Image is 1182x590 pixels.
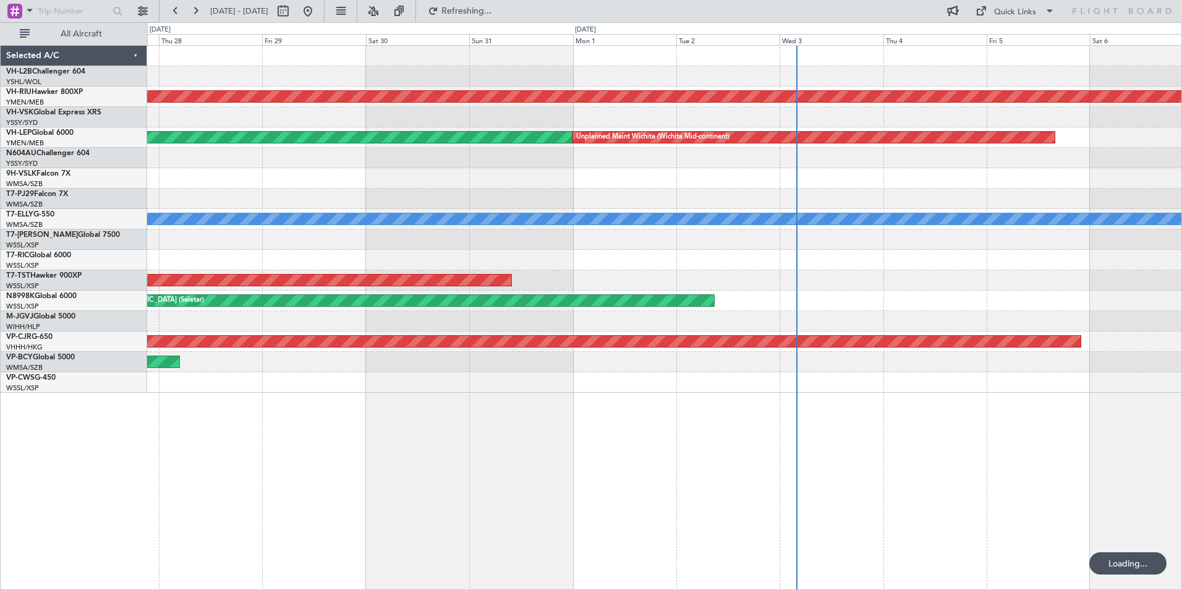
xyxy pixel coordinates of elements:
[6,88,83,96] a: VH-RIUHawker 800XP
[6,281,39,291] a: WSSL/XSP
[575,25,596,35] div: [DATE]
[6,383,39,393] a: WSSL/XSP
[6,322,40,331] a: WIHH/HLP
[6,363,43,372] a: WMSA/SZB
[6,129,32,137] span: VH-LEP
[573,34,676,45] div: Mon 1
[6,343,43,352] a: VHHH/HKG
[576,128,729,147] div: Unplanned Maint Wichita (Wichita Mid-continent)
[6,98,44,107] a: YMEN/MEB
[422,1,496,21] button: Refreshing...
[38,2,109,20] input: Trip Number
[780,34,883,45] div: Wed 3
[441,7,493,15] span: Refreshing...
[883,34,987,45] div: Thu 4
[6,211,33,218] span: T7-ELLY
[469,34,572,45] div: Sun 31
[6,252,71,259] a: T7-RICGlobal 6000
[6,150,90,157] a: N604AUChallenger 604
[6,333,32,341] span: VP-CJR
[6,313,75,320] a: M-JGVJGlobal 5000
[6,220,43,229] a: WMSA/SZB
[6,374,35,382] span: VP-CWS
[14,24,134,44] button: All Aircraft
[6,302,39,311] a: WSSL/XSP
[6,68,32,75] span: VH-L2B
[32,30,130,38] span: All Aircraft
[1089,552,1167,575] div: Loading...
[210,6,268,17] span: [DATE] - [DATE]
[676,34,780,45] div: Tue 2
[6,231,78,239] span: T7-[PERSON_NAME]
[262,34,365,45] div: Fri 29
[6,118,38,127] a: YSSY/SYD
[6,293,77,300] a: N8998KGlobal 6000
[6,159,38,168] a: YSSY/SYD
[366,34,469,45] div: Sat 30
[6,129,74,137] a: VH-LEPGlobal 6000
[150,25,171,35] div: [DATE]
[6,170,70,177] a: 9H-VSLKFalcon 7X
[6,179,43,189] a: WMSA/SZB
[6,252,29,259] span: T7-RIC
[6,150,36,157] span: N604AU
[994,6,1036,19] div: Quick Links
[6,170,36,177] span: 9H-VSLK
[6,272,30,280] span: T7-TST
[6,88,32,96] span: VH-RIU
[6,139,44,148] a: YMEN/MEB
[987,34,1090,45] div: Fri 5
[6,68,85,75] a: VH-L2BChallenger 604
[6,190,34,198] span: T7-PJ29
[6,190,68,198] a: T7-PJ29Falcon 7X
[6,333,53,341] a: VP-CJRG-650
[6,354,75,361] a: VP-BCYGlobal 5000
[6,109,33,116] span: VH-VSK
[6,231,120,239] a: T7-[PERSON_NAME]Global 7500
[6,241,39,250] a: WSSL/XSP
[6,293,35,300] span: N8998K
[6,77,41,87] a: YSHL/WOL
[159,34,262,45] div: Thu 28
[6,261,39,270] a: WSSL/XSP
[6,211,54,218] a: T7-ELLYG-550
[6,313,33,320] span: M-JGVJ
[6,200,43,209] a: WMSA/SZB
[6,354,33,361] span: VP-BCY
[6,374,56,382] a: VP-CWSG-450
[6,272,82,280] a: T7-TSTHawker 900XP
[6,109,101,116] a: VH-VSKGlobal Express XRS
[969,1,1061,21] button: Quick Links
